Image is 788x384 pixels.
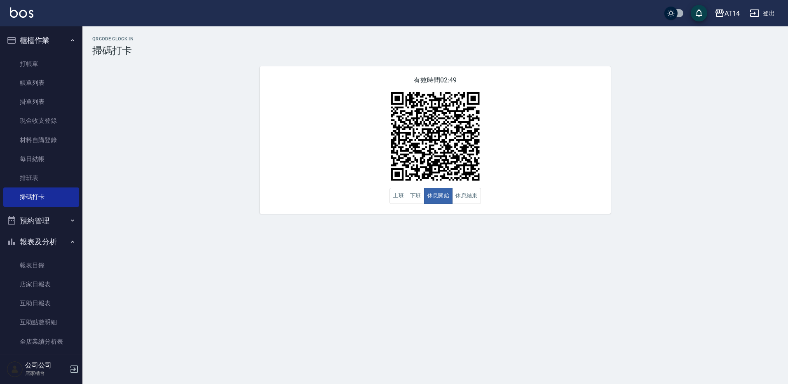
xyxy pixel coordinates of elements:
[389,188,407,204] button: 上班
[452,188,481,204] button: 休息結束
[3,275,79,294] a: 店家日報表
[3,92,79,111] a: 掛單列表
[92,45,778,56] h3: 掃碼打卡
[3,210,79,232] button: 預約管理
[7,361,23,377] img: Person
[3,150,79,169] a: 每日結帳
[746,6,778,21] button: 登出
[3,30,79,51] button: 櫃檯作業
[3,187,79,206] a: 掃碼打卡
[3,294,79,313] a: 互助日報表
[25,370,67,377] p: 店家櫃台
[3,54,79,73] a: 打帳單
[3,332,79,351] a: 全店業績分析表
[3,256,79,275] a: 報表目錄
[3,111,79,130] a: 現金收支登錄
[424,188,453,204] button: 休息開始
[691,5,707,21] button: save
[725,8,740,19] div: AT14
[3,131,79,150] a: 材料自購登錄
[711,5,743,22] button: AT14
[407,188,424,204] button: 下班
[260,66,611,214] div: 有效時間 02:49
[10,7,33,18] img: Logo
[3,169,79,187] a: 排班表
[3,351,79,370] a: 設計師日報表
[25,361,67,370] h5: 公司公司
[3,231,79,253] button: 報表及分析
[3,73,79,92] a: 帳單列表
[3,313,79,332] a: 互助點數明細
[92,36,778,42] h2: QRcode Clock In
